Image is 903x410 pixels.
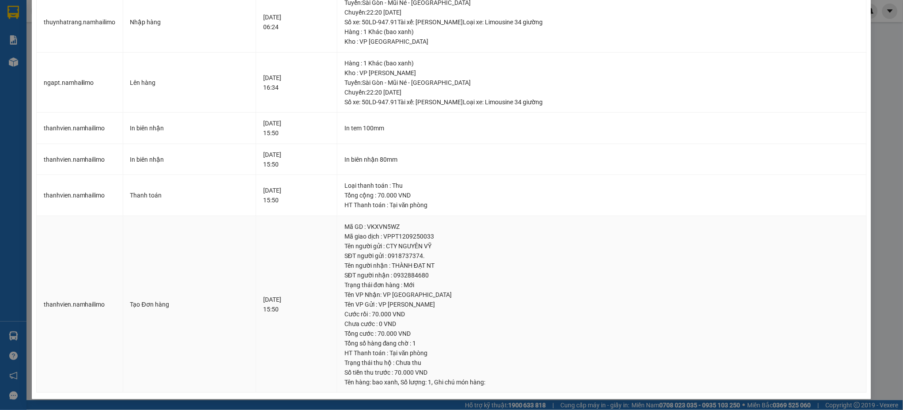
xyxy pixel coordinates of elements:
div: [DATE] 15:50 [263,118,330,138]
td: thanhvien.namhailimo [37,144,123,175]
div: [DATE] 15:50 [263,295,330,314]
div: Tên người nhận : THÀNH ĐẠT NT [344,261,859,270]
div: Tuyến : Sài Gòn - Mũi Né - [GEOGRAPHIC_DATA] Chuyến: 22:20 [DATE] Số xe: 50LD-947.91 Tài xế: [PER... [344,78,859,107]
div: Trạng thái thu hộ : Chưa thu [344,358,859,368]
div: [DATE] 06:24 [263,12,330,32]
div: Tổng cước : 70.000 VND [344,329,859,338]
div: Tổng cộng : 70.000 VND [344,190,859,200]
div: In tem 100mm [344,123,859,133]
div: Thanh toán [130,190,249,200]
div: SĐT người gửi : 0918737374. [344,251,859,261]
div: HT Thanh toán : Tại văn phòng [344,200,859,210]
div: Hàng : 1 Khác (bao xanh) [344,27,859,37]
div: Tên hàng: , Số lượng: , Ghi chú món hàng: [344,377,859,387]
div: Trạng thái đơn hàng : Mới [344,280,859,290]
div: HT Thanh toán : Tại văn phòng [344,348,859,358]
td: thanhvien.namhailimo [37,216,123,393]
div: Số tiền thu trước : 70.000 VND [344,368,859,377]
div: Mã giao dịch : VPPT1209250033 [344,232,859,241]
td: ngapt.namhailimo [37,53,123,113]
div: Tên VP Nhận: VP [GEOGRAPHIC_DATA] [344,290,859,300]
div: In biên nhận [130,155,249,164]
span: bao xanh [372,379,398,386]
div: Tổng số hàng đang chờ : 1 [344,338,859,348]
div: [DATE] 16:34 [263,73,330,92]
div: Kho : VP [PERSON_NAME] [344,68,859,78]
div: Kho : VP [GEOGRAPHIC_DATA] [344,37,859,46]
td: thanhvien.namhailimo [37,113,123,144]
div: Lên hàng [130,78,249,87]
div: Nhập hàng [130,17,249,27]
div: In biên nhận 80mm [344,155,859,164]
div: Cước rồi : 70.000 VND [344,309,859,319]
span: 1 [428,379,431,386]
div: Tên VP Gửi : VP [PERSON_NAME] [344,300,859,309]
div: Tên người gửi : CTY NGUYÊN VỸ [344,241,859,251]
div: In biên nhận [130,123,249,133]
div: Tạo Đơn hàng [130,300,249,309]
div: Hàng : 1 Khác (bao xanh) [344,58,859,68]
td: thanhvien.namhailimo [37,175,123,216]
div: SĐT người nhận : 0932884680 [344,270,859,280]
div: Mã GD : VKXVN5WZ [344,222,859,232]
div: Chưa cước : 0 VND [344,319,859,329]
div: [DATE] 15:50 [263,150,330,169]
div: [DATE] 15:50 [263,186,330,205]
div: Loại thanh toán : Thu [344,181,859,190]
